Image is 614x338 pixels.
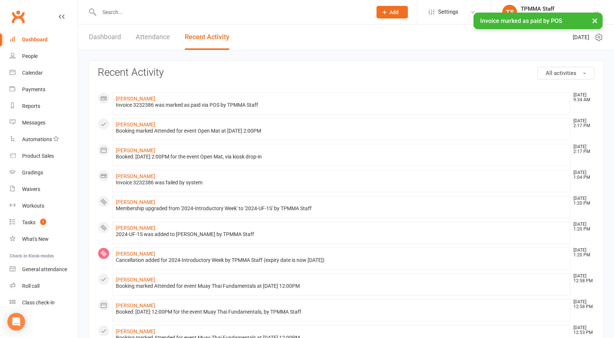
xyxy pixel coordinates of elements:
[116,154,567,160] div: Booked: [DATE] 2:00PM for the event Open Mat, via kiosk drop-in
[570,274,594,283] time: [DATE] 12:58 PM
[116,128,567,134] div: Booking marked Attended for event Open Mat at [DATE] 2:00PM
[116,180,567,186] div: Invoice 3232386 was failed by system
[116,122,155,127] a: [PERSON_NAME]
[136,24,170,50] a: Attendance
[10,148,78,164] a: Product Sales
[10,294,78,311] a: Class kiosk mode
[89,24,121,50] a: Dashboard
[116,96,155,102] a: [PERSON_NAME]
[570,93,594,102] time: [DATE] 9:34 AM
[521,12,593,19] div: Team Perosh Mixed Martial Arts
[10,214,78,231] a: Tasks 1
[10,48,78,65] a: People
[22,170,43,175] div: Gradings
[473,13,603,29] div: Invoice marked as paid by POS
[570,170,594,180] time: [DATE] 1:04 PM
[438,4,458,20] span: Settings
[10,261,78,278] a: General attendance kiosk mode
[10,181,78,198] a: Waivers
[570,144,594,154] time: [DATE] 2:17 PM
[116,205,567,212] div: Membership upgraded from '2024-Introductory Week' to '2024-UF-1S' by TPMMA Staff
[116,173,155,179] a: [PERSON_NAME]
[22,86,45,92] div: Payments
[116,231,567,238] div: 2024-UF-1S was added to [PERSON_NAME] by TPMMA Staff
[116,283,567,289] div: Booking marked Attended for event Muay Thai Fundamentals at [DATE] 12:00PM
[40,219,46,225] span: 1
[10,65,78,81] a: Calendar
[116,309,567,315] div: Booked: [DATE] 12:00PM for the event Muay Thai Fundamentals, by TPMMA Staff
[22,186,40,192] div: Waivers
[116,257,567,263] div: Cancellation added for 2024-Introductory Week by TPMMA Staff (expiry date is now [DATE])
[22,203,44,209] div: Workouts
[389,9,399,15] span: Add
[116,102,567,108] div: Invoice 3232386 was marked as paid via POS by TPMMA Staff
[10,31,78,48] a: Dashboard
[537,67,594,79] button: All activities
[10,231,78,247] a: What's New
[185,24,229,50] a: Recent Activity
[10,115,78,131] a: Messages
[570,300,594,309] time: [DATE] 12:58 PM
[116,199,155,205] a: [PERSON_NAME]
[98,67,594,78] h3: Recent Activity
[521,6,593,12] div: TPMMA Staff
[570,119,594,128] time: [DATE] 2:17 PM
[7,313,25,331] div: Open Intercom Messenger
[570,248,594,257] time: [DATE] 1:20 PM
[10,81,78,98] a: Payments
[22,120,45,126] div: Messages
[10,98,78,115] a: Reports
[22,53,38,59] div: People
[377,6,408,18] button: Add
[9,7,27,26] a: Clubworx
[22,266,67,272] div: General attendance
[22,136,52,142] div: Automations
[116,303,155,308] a: [PERSON_NAME]
[570,222,594,232] time: [DATE] 1:20 PM
[10,198,78,214] a: Workouts
[116,277,155,283] a: [PERSON_NAME]
[502,5,517,20] div: TS
[570,325,594,335] time: [DATE] 12:53 PM
[97,7,367,17] input: Search...
[116,251,155,257] a: [PERSON_NAME]
[22,37,48,42] div: Dashboard
[116,328,155,334] a: [PERSON_NAME]
[116,147,155,153] a: [PERSON_NAME]
[22,153,54,159] div: Product Sales
[546,70,576,76] span: All activities
[10,278,78,294] a: Roll call
[22,219,35,225] div: Tasks
[22,103,40,109] div: Reports
[22,300,55,305] div: Class check-in
[10,164,78,181] a: Gradings
[116,225,155,231] a: [PERSON_NAME]
[573,33,589,42] span: [DATE]
[22,236,49,242] div: What's New
[10,131,78,148] a: Automations
[22,70,43,76] div: Calendar
[570,196,594,206] time: [DATE] 1:20 PM
[588,13,601,28] button: ×
[22,283,39,289] div: Roll call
